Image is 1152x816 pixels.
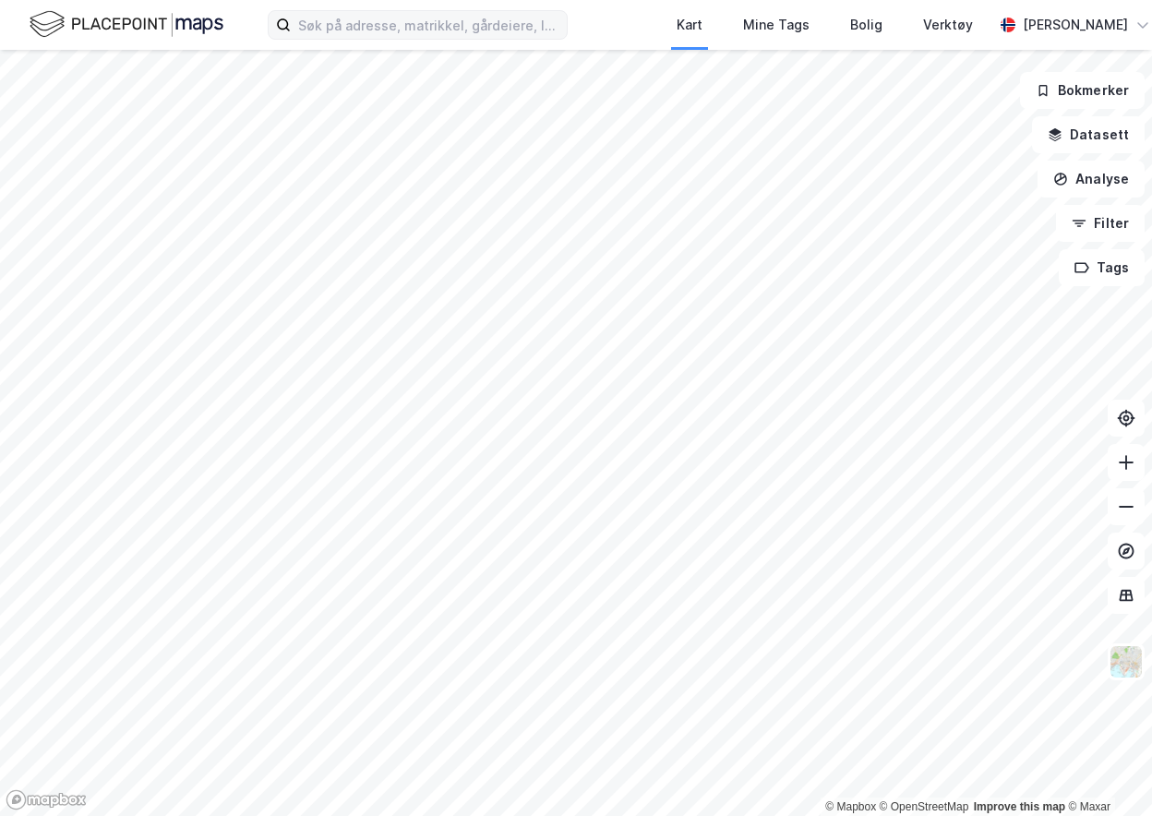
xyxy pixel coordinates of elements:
[30,8,223,41] img: logo.f888ab2527a4732fd821a326f86c7f29.svg
[1056,205,1145,242] button: Filter
[974,800,1065,813] a: Improve this map
[923,14,973,36] div: Verktøy
[743,14,810,36] div: Mine Tags
[850,14,882,36] div: Bolig
[6,789,87,810] a: Mapbox homepage
[1038,161,1145,198] button: Analyse
[1020,72,1145,109] button: Bokmerker
[1060,727,1152,816] div: Kontrollprogram for chat
[1109,644,1144,679] img: Z
[1060,727,1152,816] iframe: Chat Widget
[825,800,876,813] a: Mapbox
[291,11,567,39] input: Søk på adresse, matrikkel, gårdeiere, leietakere eller personer
[1032,116,1145,153] button: Datasett
[1023,14,1128,36] div: [PERSON_NAME]
[1059,249,1145,286] button: Tags
[880,800,969,813] a: OpenStreetMap
[677,14,702,36] div: Kart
